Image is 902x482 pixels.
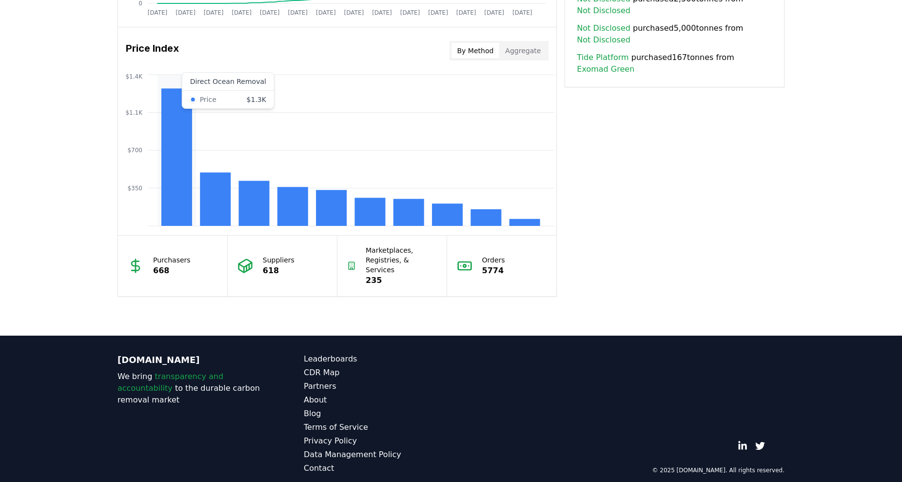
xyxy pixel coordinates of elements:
[127,147,142,154] tspan: $700
[652,466,784,474] p: © 2025 [DOMAIN_NAME]. All rights reserved.
[738,441,747,451] a: LinkedIn
[304,408,451,420] a: Blog
[366,275,437,286] p: 235
[456,9,476,16] tspan: [DATE]
[126,41,179,60] h3: Price Index
[304,394,451,406] a: About
[118,371,265,406] p: We bring to the durable carbon removal market
[484,9,504,16] tspan: [DATE]
[263,255,294,265] p: Suppliers
[127,185,142,192] tspan: $350
[577,22,630,34] a: Not Disclosed
[204,9,224,16] tspan: [DATE]
[451,43,500,59] button: By Method
[577,5,630,17] a: Not Disclosed
[153,255,191,265] p: Purchasers
[755,441,765,451] a: Twitter
[232,9,252,16] tspan: [DATE]
[304,435,451,447] a: Privacy Policy
[428,9,448,16] tspan: [DATE]
[344,9,364,16] tspan: [DATE]
[366,245,437,275] p: Marketplaces, Registries, & Services
[304,422,451,433] a: Terms of Service
[577,34,630,46] a: Not Disclosed
[118,372,223,393] span: transparency and accountability
[577,63,634,75] a: Exomad Green
[482,265,505,277] p: 5774
[577,52,772,75] span: purchased 167 tonnes from
[372,9,392,16] tspan: [DATE]
[176,9,196,16] tspan: [DATE]
[288,9,308,16] tspan: [DATE]
[400,9,420,16] tspan: [DATE]
[304,367,451,379] a: CDR Map
[125,73,143,80] tspan: $1.4K
[316,9,336,16] tspan: [DATE]
[118,353,265,367] p: [DOMAIN_NAME]
[577,52,628,63] a: Tide Platform
[148,9,168,16] tspan: [DATE]
[263,265,294,277] p: 618
[125,109,143,116] tspan: $1.1K
[499,43,547,59] button: Aggregate
[153,265,191,277] p: 668
[304,381,451,392] a: Partners
[304,449,451,461] a: Data Management Policy
[304,462,451,474] a: Contact
[577,22,772,46] span: purchased 5,000 tonnes from
[512,9,532,16] tspan: [DATE]
[304,353,451,365] a: Leaderboards
[482,255,505,265] p: Orders
[260,9,280,16] tspan: [DATE]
